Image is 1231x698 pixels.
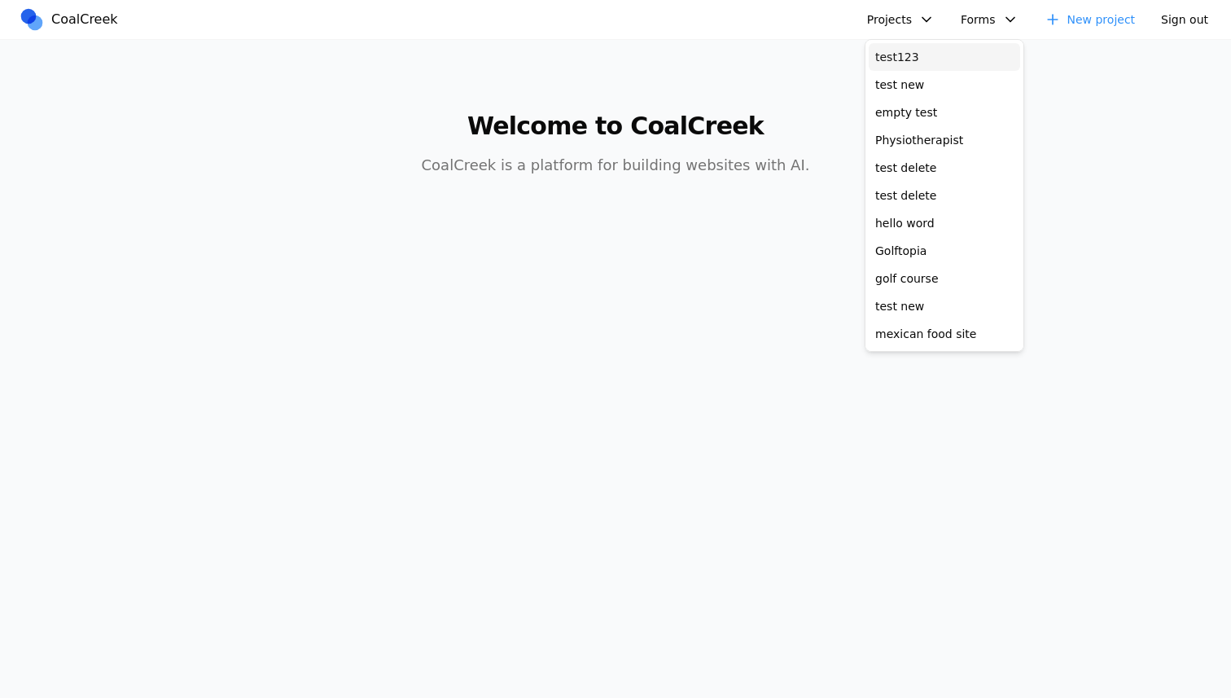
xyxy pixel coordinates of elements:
a: test delete [869,154,1020,182]
a: mexican food site [869,320,1020,348]
a: test delete [869,182,1020,209]
a: CoalCreek [19,7,125,32]
a: Physiotherapist [869,126,1020,154]
button: Sign out [1151,7,1218,33]
span: CoalCreek [51,10,118,29]
h1: Welcome to CoalCreek [303,112,928,141]
button: Projects [857,7,944,33]
a: New project [1035,7,1146,33]
a: dsfsdf [869,348,1020,375]
div: Projects [865,39,1024,352]
a: empty test [869,99,1020,126]
a: test123 [869,43,1020,71]
a: golf course [869,265,1020,292]
button: Forms [951,7,1028,33]
p: CoalCreek is a platform for building websites with AI. [303,154,928,177]
a: test new [869,71,1020,99]
a: test new [869,292,1020,320]
a: Golftopia [869,237,1020,265]
a: hello word [869,209,1020,237]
